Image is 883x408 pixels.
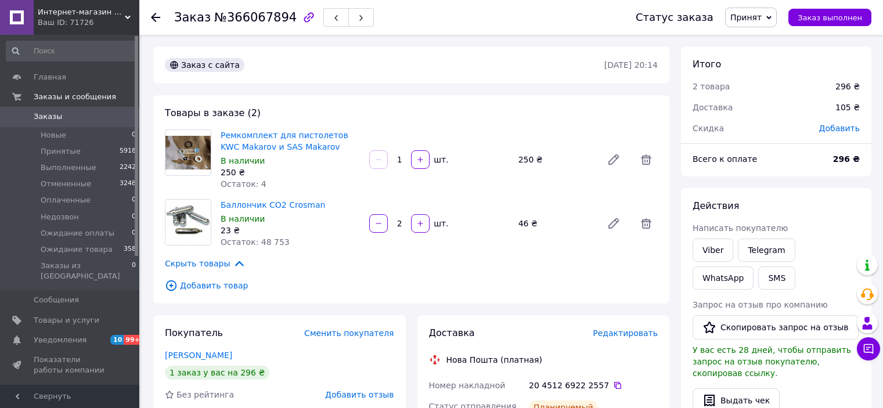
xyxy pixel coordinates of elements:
span: Товары в заказе (2) [165,107,261,118]
span: Доставка [429,327,475,338]
div: Статус заказа [636,12,713,23]
span: Написать покупателю [693,223,788,233]
div: 20 4512 6922 2557 [529,380,658,391]
span: Выполненные [41,163,96,173]
span: Доставка [693,103,733,112]
span: Товары и услуги [34,315,99,326]
a: Telegram [738,239,795,262]
div: Заказ с сайта [165,58,244,72]
span: 0 [132,212,136,222]
a: Редактировать [602,148,625,171]
div: шт. [431,218,449,229]
a: Viber [693,239,733,262]
div: 23 ₴ [221,225,360,236]
span: Скидка [693,124,724,133]
span: Показатели работы компании [34,355,107,375]
span: Ожидание оплаты [41,228,114,239]
a: Редактировать [602,212,625,235]
span: 0 [132,261,136,281]
span: Сообщения [34,295,79,305]
span: 3248 [120,179,136,189]
a: Баллончик CO2 Crosman [221,200,325,210]
span: Добавить [819,124,860,133]
div: Нова Пошта (платная) [444,354,545,366]
span: Действия [693,200,739,211]
input: Поиск [6,41,137,62]
span: У вас есть 28 дней, чтобы отправить запрос на отзыв покупателю, скопировав ссылку. [693,345,851,378]
span: 99+ [124,335,143,345]
span: Остаток: 4 [221,179,266,189]
div: Ваш ID: 71726 [38,17,139,28]
button: Чат с покупателем [857,337,880,360]
span: Ожидание товара [41,244,113,255]
div: шт. [431,154,449,165]
span: Запрос на отзыв про компанию [693,300,828,309]
span: №366067894 [214,10,297,24]
span: Без рейтинга [176,390,234,399]
span: 0 [132,195,136,205]
span: Заказ [174,10,211,24]
span: Покупатель [165,327,223,338]
span: Номер накладной [429,381,506,390]
img: Баллончик CO2 Crosman [165,200,211,245]
span: Принят [730,13,762,22]
span: Добавить товар [165,279,658,292]
div: 105 ₴ [828,95,867,120]
span: 358 [124,244,136,255]
span: Принятые [41,146,81,157]
a: [PERSON_NAME] [165,351,232,360]
span: 5918 [120,146,136,157]
span: В наличии [221,214,265,223]
b: 296 ₴ [833,154,860,164]
time: [DATE] 20:14 [604,60,658,70]
span: 10 [110,335,124,345]
a: WhatsApp [693,266,754,290]
span: Недозвон [41,212,79,222]
span: Новые [41,130,66,140]
span: Сменить покупателя [304,328,394,338]
span: Заказ выполнен [798,13,862,22]
span: Заказы [34,111,62,122]
div: 296 ₴ [835,81,860,92]
img: Ремкомплект для пистолетов KWC Makarov и SAS Makarov [165,136,211,170]
button: Заказ выполнен [788,9,871,26]
span: Удалить [635,212,658,235]
span: 2242 [120,163,136,173]
span: Всего к оплате [693,154,757,164]
span: Уведомления [34,335,87,345]
span: 2 товара [693,82,730,91]
span: Главная [34,72,66,82]
span: Редактировать [593,328,658,338]
div: Вернуться назад [151,12,160,23]
button: Скопировать запрос на отзыв [693,315,859,340]
button: SMS [758,266,795,290]
span: Отмененные [41,179,91,189]
span: Удалить [635,148,658,171]
span: Интернет-магазин Gundepot [38,7,125,17]
span: 0 [132,228,136,239]
span: Оплаченные [41,195,91,205]
span: Скрыть товары [165,257,246,270]
div: 46 ₴ [514,215,597,232]
span: Добавить отзыв [325,390,394,399]
a: Ремкомплект для пистолетов KWC Makarov и SAS Makarov [221,131,348,151]
div: 250 ₴ [221,167,360,178]
span: Заказы из [GEOGRAPHIC_DATA] [41,261,132,281]
span: Итого [693,59,721,70]
span: Остаток: 48 753 [221,237,290,247]
span: В наличии [221,156,265,165]
span: Заказы и сообщения [34,92,116,102]
div: 250 ₴ [514,151,597,168]
div: 1 заказ у вас на 296 ₴ [165,366,269,380]
span: 0 [132,130,136,140]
